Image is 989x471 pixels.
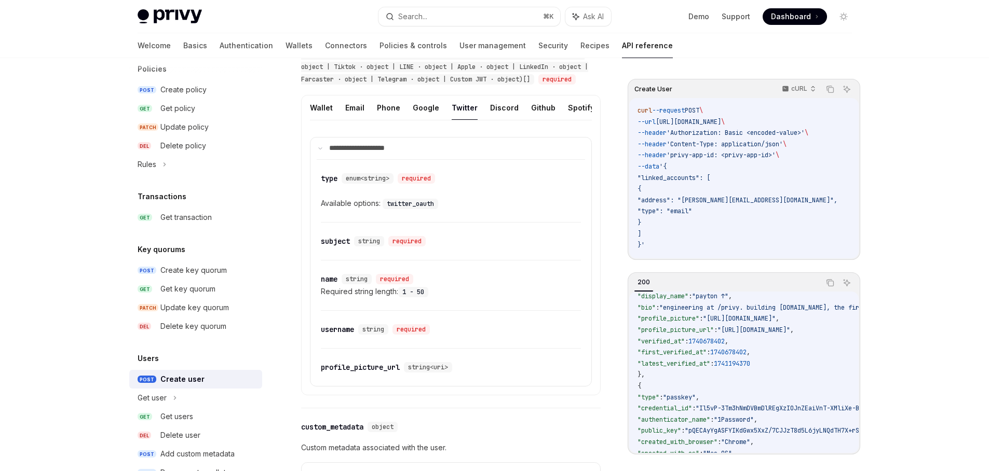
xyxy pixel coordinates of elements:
a: Support [722,11,750,22]
span: ⌘ K [543,12,554,21]
span: GET [138,214,152,221]
span: Create User [634,85,672,93]
span: --header [638,140,667,148]
a: POSTCreate user [129,370,262,389]
span: string [346,275,368,283]
a: DELDelete key quorum [129,317,262,336]
span: "display_name" [638,292,688,300]
span: } [638,218,641,227]
div: 200 [634,276,653,288]
span: string<uri> [408,363,448,371]
code: 1 - 50 [398,287,428,297]
span: , [696,393,699,401]
span: 1740678402 [688,337,725,345]
h5: Transactions [138,190,186,203]
span: "type": "email" [638,207,692,215]
div: Update key quorum [160,301,229,314]
button: Spotify [568,95,594,120]
div: Get policy [160,102,195,115]
div: Required string length: [321,285,581,298]
span: : [659,393,663,401]
span: POST [138,376,156,383]
span: { [638,185,641,193]
span: 'Content-Type: application/json' [667,140,783,148]
span: "payton ↑" [692,292,728,300]
a: GETGet key quorum [129,280,262,298]
div: required [388,236,426,246]
div: required [398,173,435,184]
span: "[URL][DOMAIN_NAME]" [717,326,790,334]
button: Github [531,95,556,120]
div: Available options: [321,197,581,210]
span: --header [638,151,667,159]
span: GET [138,413,152,421]
a: Wallets [286,33,313,58]
button: Wallet [310,95,333,120]
a: Recipes [580,33,609,58]
span: : [707,348,710,356]
a: Demo [688,11,709,22]
span: : [685,337,688,345]
span: , [747,348,750,356]
div: Get key quorum [160,283,215,295]
div: Search... [398,10,427,23]
a: DELDelete user [129,426,262,445]
div: Delete policy [160,140,206,152]
div: Delete user [160,429,200,441]
span: , [750,438,754,446]
div: custom_metadata [301,422,363,432]
span: : [688,292,692,300]
span: POST [138,267,156,274]
div: Get users [160,410,193,423]
span: "Il5vP-3Tm3hNmDVBmDlREgXzIOJnZEaiVnT-XMliXe-BufP9GL1-d3qhozk9IkZwQ_" [696,404,943,412]
span: DEL [138,432,151,439]
span: "Mac OS" [703,449,732,458]
span: : [656,303,659,312]
span: DEL [138,142,151,150]
button: Toggle dark mode [835,8,852,25]
span: "authenticator_name" [638,415,710,424]
button: Copy the contents from the code block [823,82,837,96]
span: "profile_picture" [638,314,699,323]
span: : [692,404,696,412]
span: POST [685,106,699,115]
span: --header [638,129,667,137]
span: curl [638,106,652,115]
div: profile_picture_url [321,362,400,372]
span: PATCH [138,304,158,312]
span: , [790,326,794,334]
button: Search...⌘K [378,7,560,26]
a: Basics [183,33,207,58]
h5: Key quorums [138,243,185,256]
div: Create key quorum [160,264,227,276]
span: 1741194370 [714,359,750,368]
a: PATCHUpdate policy [129,118,262,136]
span: "verified_at" [638,337,685,345]
span: "Chrome" [721,438,750,446]
span: 'privy-app-id: <privy-app-id>' [667,151,776,159]
span: --data [638,162,659,171]
span: POST [138,450,156,458]
a: GETGet policy [129,99,262,118]
span: string [362,325,384,334]
p: Custom metadata associated with the user. [301,441,601,454]
button: Ask AI [840,82,853,96]
div: Create policy [160,84,207,96]
div: Add custom metadata [160,448,235,460]
span: Ask AI [583,11,604,22]
span: \ [699,106,703,115]
span: , [776,314,779,323]
button: Google [413,95,439,120]
a: POSTCreate key quorum [129,261,262,280]
a: Security [538,33,568,58]
span: : [710,359,714,368]
span: \ [805,129,808,137]
span: --url [638,118,656,126]
div: username [321,324,354,335]
span: , [725,337,728,345]
span: { [638,382,641,390]
span: 1740678402 [710,348,747,356]
span: "address": "[PERSON_NAME][EMAIL_ADDRESS][DOMAIN_NAME]", [638,196,837,204]
span: : [699,449,703,458]
a: DELDelete policy [129,136,262,155]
